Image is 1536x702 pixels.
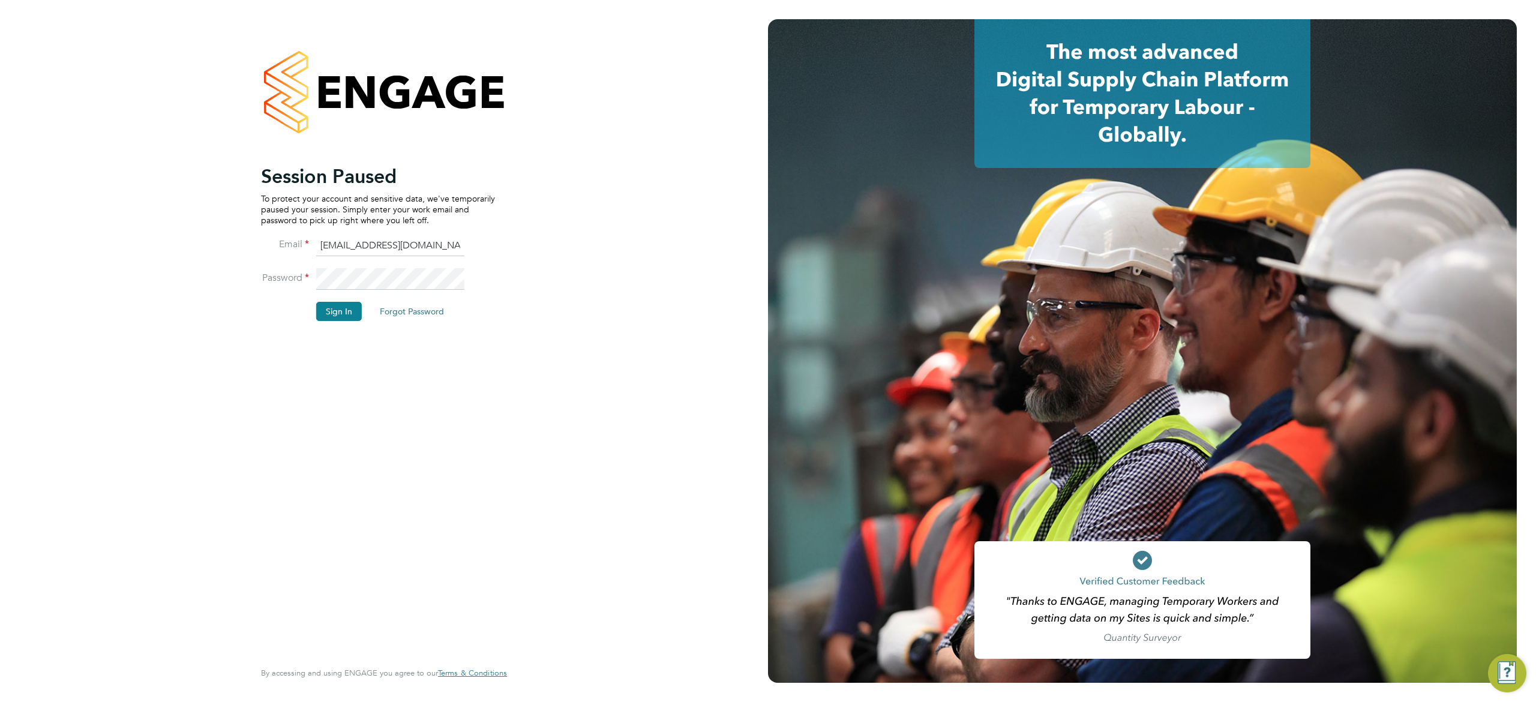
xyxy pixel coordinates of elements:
[261,272,309,284] label: Password
[261,238,309,251] label: Email
[261,668,507,678] span: By accessing and using ENGAGE you agree to our
[370,302,454,321] button: Forgot Password
[261,193,495,226] p: To protect your account and sensitive data, we've temporarily paused your session. Simply enter y...
[261,164,495,188] h2: Session Paused
[1488,654,1526,692] button: Engage Resource Center
[438,668,507,678] a: Terms & Conditions
[316,235,464,257] input: Enter your work email...
[316,302,362,321] button: Sign In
